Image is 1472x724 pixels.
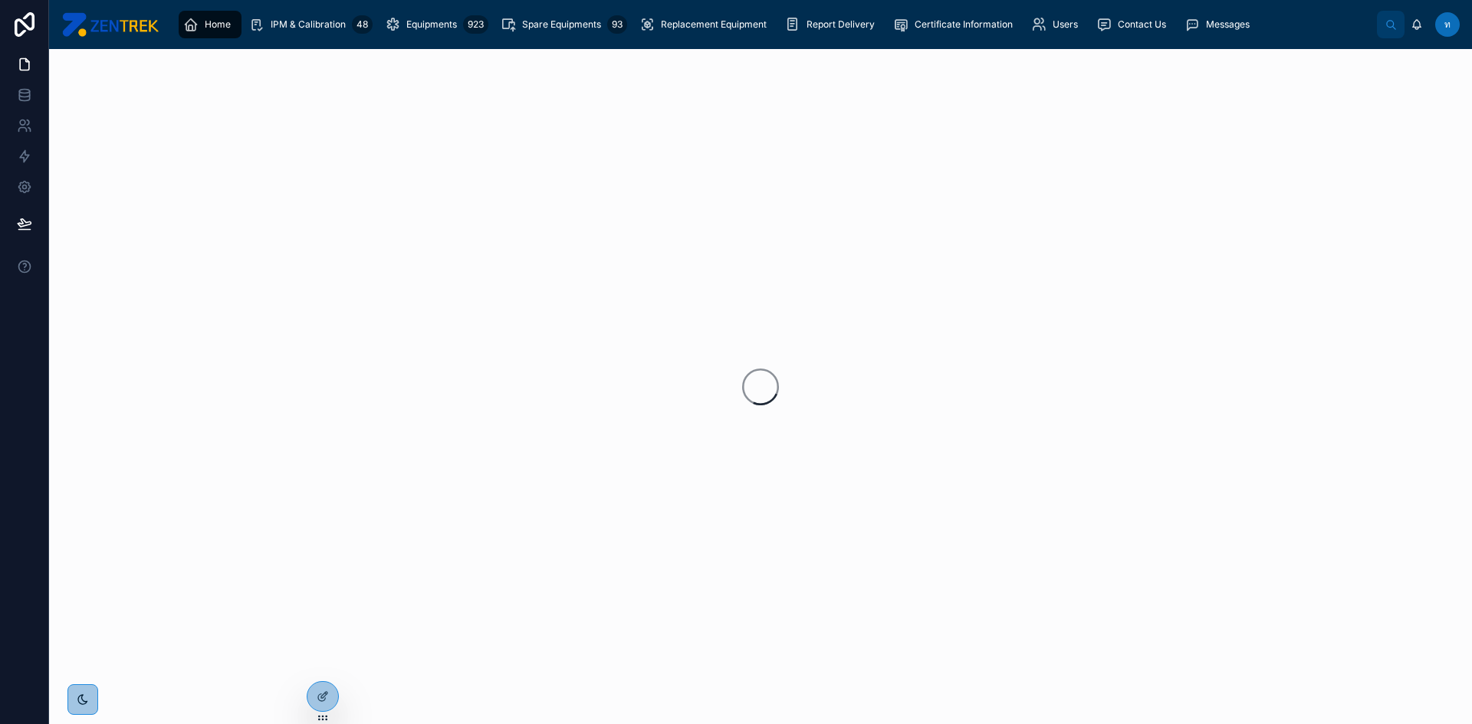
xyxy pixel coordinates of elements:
img: App logo [61,12,159,37]
div: scrollable content [171,8,1377,41]
div: 93 [607,15,627,34]
span: Spare Equipments [522,18,601,31]
a: Equipments923 [380,11,493,38]
span: IPM & Calibration [271,18,346,31]
a: Messages [1180,11,1260,38]
span: Report Delivery [807,18,875,31]
span: Contact Us [1118,18,1166,31]
span: Equipments [406,18,457,31]
a: Certificate Information [889,11,1024,38]
div: 48 [352,15,373,34]
a: Spare Equipments93 [496,11,632,38]
a: Users [1027,11,1089,38]
a: IPM & Calibration48 [245,11,377,38]
span: Replacement Equipment [661,18,767,31]
a: Replacement Equipment [635,11,777,38]
a: Contact Us [1092,11,1177,38]
a: Home [179,11,242,38]
span: Home [205,18,231,31]
span: ท [1444,18,1451,31]
span: Users [1053,18,1078,31]
div: 923 [463,15,488,34]
a: Report Delivery [780,11,886,38]
span: Messages [1206,18,1250,31]
span: Certificate Information [915,18,1013,31]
